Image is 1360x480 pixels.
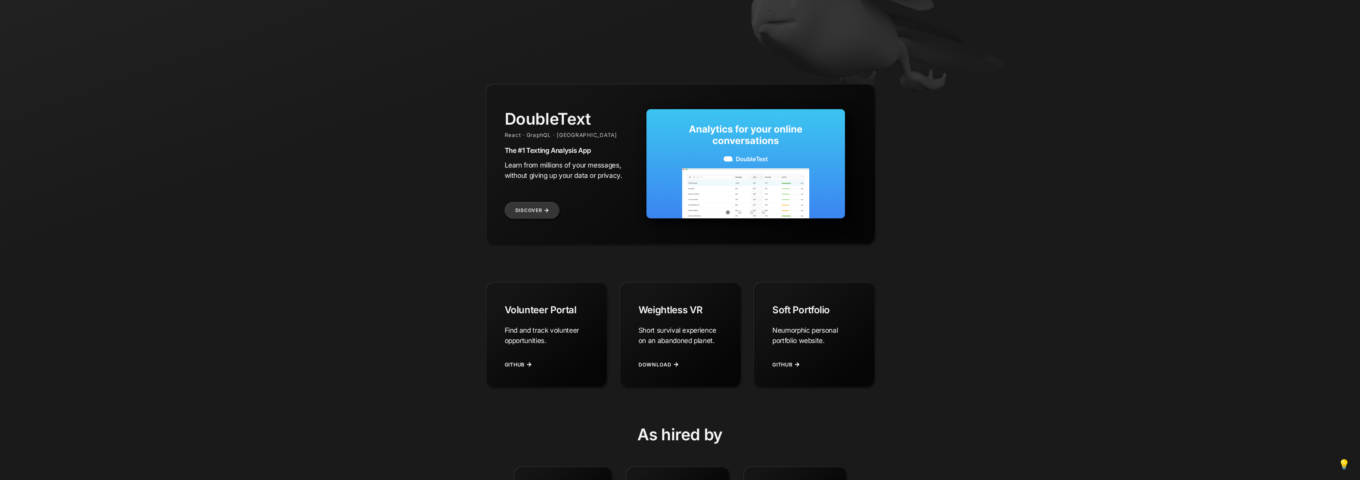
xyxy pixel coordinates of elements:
[505,325,588,345] p: Find and track volunteer opportunities.
[505,362,525,368] span: Github
[639,362,671,368] span: Download
[734,206,746,218] button: Item 1
[772,325,855,345] p: Neumorphic personal portfolio website.
[505,160,632,180] p: Learn from millions of your messages, without giving up your data or privacy.
[639,304,721,316] h1: Weightless VR
[1338,459,1350,470] span: 💡
[746,206,758,218] button: Item 2
[505,304,588,316] h1: Volunteer Portal
[1336,457,1352,472] button: 💡
[505,109,632,129] h1: DoubleText
[505,355,534,374] a: Github
[639,355,681,374] a: Download
[722,206,734,218] button: Item 0
[505,202,560,219] a: Discover
[505,146,632,154] h2: The #1 Texting Analysis App
[758,206,770,218] button: Item 3
[486,425,875,444] h1: As hired by
[505,132,632,138] div: React · GraphQL · [GEOGRAPHIC_DATA]
[646,109,845,218] img: 0.jpg
[772,355,801,374] a: Github
[639,325,721,345] p: Short survival experience on an abandoned planet.
[772,362,793,368] span: Github
[772,304,855,316] h1: Soft Portfolio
